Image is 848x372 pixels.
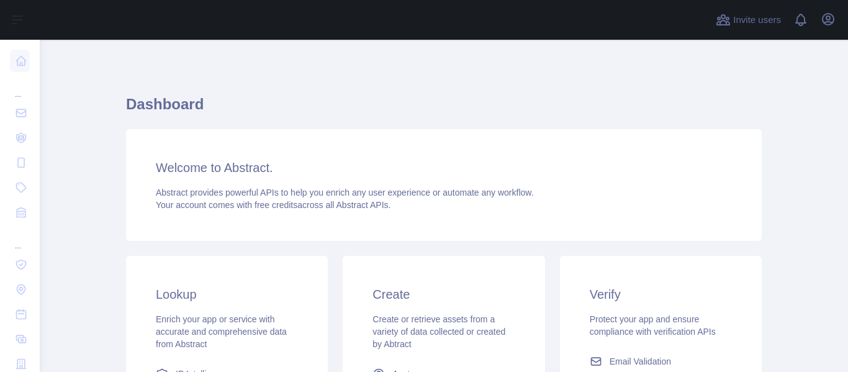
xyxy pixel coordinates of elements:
[255,200,297,210] span: free credits
[156,188,534,197] span: Abstract provides powerful APIs to help you enrich any user experience or automate any workflow.
[610,355,671,368] span: Email Validation
[372,314,505,349] span: Create or retrieve assets from a variety of data collected or created by Abtract
[590,314,716,337] span: Protect your app and ensure compliance with verification APIs
[372,286,515,303] h3: Create
[590,286,732,303] h3: Verify
[156,200,390,210] span: Your account comes with across all Abstract APIs.
[10,75,30,99] div: ...
[10,226,30,251] div: ...
[156,286,298,303] h3: Lookup
[713,10,783,30] button: Invite users
[156,159,732,176] h3: Welcome to Abstract.
[156,314,287,349] span: Enrich your app or service with accurate and comprehensive data from Abstract
[126,94,762,124] h1: Dashboard
[733,13,781,27] span: Invite users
